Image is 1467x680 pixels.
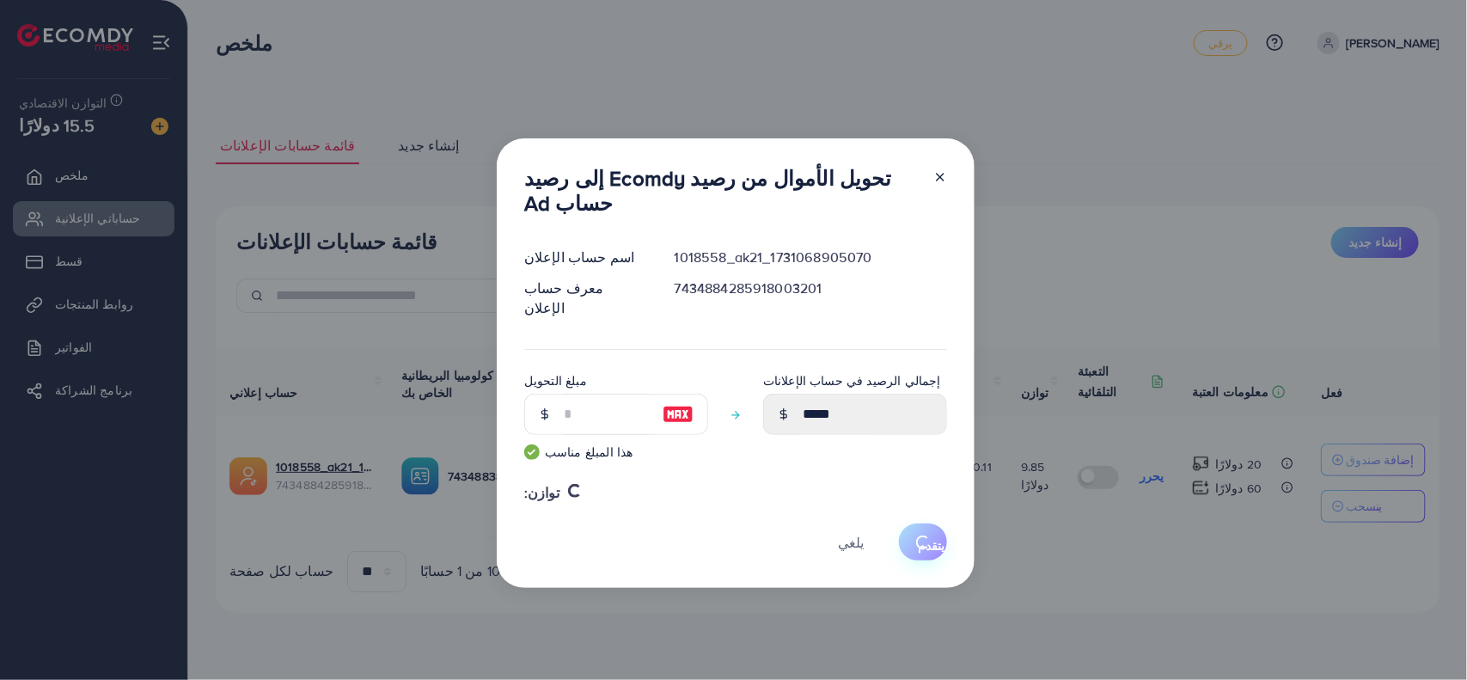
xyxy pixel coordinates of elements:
[524,248,634,266] font: اسم حساب الإعلان
[524,372,587,389] font: مبلغ التحويل
[918,537,944,554] font: يتقدم
[763,372,941,389] font: إجمالي الرصيد في حساب الإعلانات
[816,524,885,561] button: يلغي
[838,533,864,552] font: يلغي
[524,163,892,217] font: تحويل الأموال من رصيد Ecomdy إلى رصيد حساب Ad
[524,279,603,317] font: معرف حساب الإعلان
[1394,603,1454,667] iframe: محادثة
[663,404,694,425] img: صورة
[675,279,822,297] font: 7434884285918003201
[675,248,872,266] font: 1018558_ak21_1731068905070
[524,483,559,502] font: توازن:
[524,444,540,460] img: مرشد
[545,444,633,460] font: هذا المبلغ مناسب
